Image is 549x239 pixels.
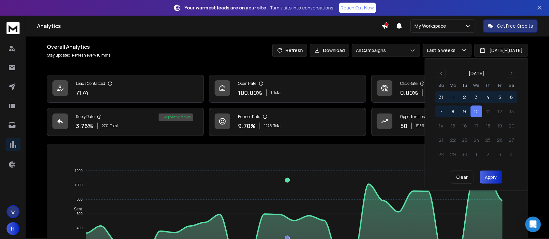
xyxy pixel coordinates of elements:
p: Get Free Credits [497,23,533,29]
p: Opportunities [400,114,425,119]
span: Total [273,123,282,128]
p: Leads Contacted [76,81,105,86]
button: Go to next month [507,69,516,78]
button: Clear [451,171,473,184]
button: [DATE]-[DATE] [474,44,528,57]
tspan: 1200 [75,169,82,173]
a: Open Rate100.00%1Total [209,75,366,103]
p: Download [323,47,345,54]
button: Refresh [272,44,307,57]
span: Sent [69,207,82,211]
div: [DATE] [469,70,484,77]
button: 10 [471,106,482,117]
tspan: 800 [77,197,83,201]
button: 3 [471,91,482,103]
span: 270 [102,123,108,128]
span: Total [273,90,282,95]
span: Total [110,123,118,128]
p: Reach Out Now [341,5,374,11]
h1: Overall Analytics [47,43,111,51]
p: All Campaigns [356,47,388,54]
p: Last 4 weeks [427,47,458,54]
th: Wednesday [471,82,482,89]
button: 6 [506,91,517,103]
th: Tuesday [459,82,471,89]
p: Open Rate [238,81,256,86]
tspan: 600 [77,212,83,216]
a: Reply Rate3.76%270Total19% positive replies [47,108,204,136]
p: Refresh [286,47,303,54]
th: Thursday [482,82,494,89]
th: Friday [494,82,506,89]
a: Leads Contacted7174 [47,75,204,103]
button: 4 [482,91,494,103]
button: Download [310,44,349,57]
a: Click Rate0.00%0 Total [371,75,528,103]
button: H [7,222,20,235]
button: 9 [459,106,471,117]
p: 9.70 % [238,121,256,130]
div: 19 % positive replies [159,113,193,121]
p: 3.76 % [76,121,93,130]
p: Reply Rate [76,114,94,119]
button: 1 [447,91,459,103]
span: 1275 [264,123,272,128]
img: logo [7,22,20,34]
tspan: 400 [77,226,83,230]
h1: Analytics [37,22,382,30]
p: – Turn visits into conversations [185,5,334,11]
p: Click Rate [400,81,417,86]
span: 1 [271,90,272,95]
button: 7 [435,106,447,117]
button: Apply [480,171,502,184]
button: 8 [447,106,459,117]
th: Monday [447,82,459,89]
strong: Your warmest leads are on your site [185,5,266,11]
button: Go to previous month [437,69,446,78]
p: 0.00 % [400,88,418,97]
a: Reach Out Now [339,3,376,13]
p: 7174 [76,88,88,97]
p: Stay updated! Refresh every 10 mins. [47,53,111,58]
a: Bounce Rate9.70%1275Total [209,108,366,136]
p: $ 15920 [416,123,429,128]
div: Open Intercom Messenger [525,217,541,232]
button: 5 [494,91,506,103]
p: Bounce Rate [238,114,260,119]
p: 50 [400,121,407,130]
th: Saturday [506,82,517,89]
p: My Workspace [415,23,449,29]
tspan: 1000 [75,183,82,187]
button: Get Free Credits [483,20,538,33]
p: 100.00 % [238,88,262,97]
a: Opportunities50$15920 [371,108,528,136]
th: Sunday [435,82,447,89]
button: 2 [459,91,471,103]
button: 31 [435,91,447,103]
